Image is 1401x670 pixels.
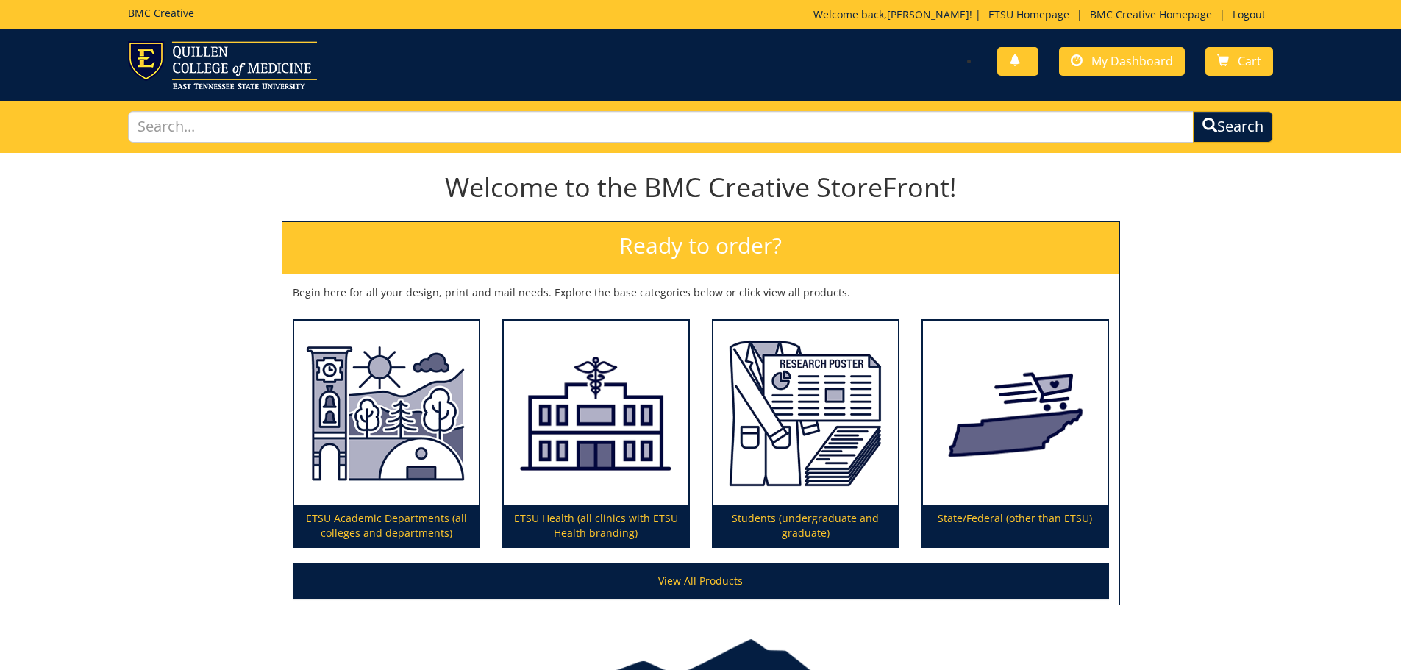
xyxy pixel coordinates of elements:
p: Welcome back, ! | | | [813,7,1273,22]
p: ETSU Academic Departments (all colleges and departments) [294,505,479,546]
a: Students (undergraduate and graduate) [713,321,898,547]
p: Students (undergraduate and graduate) [713,505,898,546]
h1: Welcome to the BMC Creative StoreFront! [282,173,1120,202]
a: State/Federal (other than ETSU) [923,321,1108,547]
p: Begin here for all your design, print and mail needs. Explore the base categories below or click ... [293,285,1109,300]
a: [PERSON_NAME] [887,7,969,21]
button: Search [1193,111,1273,143]
input: Search... [128,111,1194,143]
img: ETSU Academic Departments (all colleges and departments) [294,321,479,506]
a: ETSU Homepage [981,7,1077,21]
p: ETSU Health (all clinics with ETSU Health branding) [504,505,688,546]
a: Logout [1225,7,1273,21]
img: Students (undergraduate and graduate) [713,321,898,506]
h5: BMC Creative [128,7,194,18]
a: Cart [1205,47,1273,76]
a: ETSU Academic Departments (all colleges and departments) [294,321,479,547]
img: ETSU Health (all clinics with ETSU Health branding) [504,321,688,506]
h2: Ready to order? [282,222,1119,274]
a: View All Products [293,563,1109,599]
span: Cart [1238,53,1261,69]
a: BMC Creative Homepage [1083,7,1219,21]
p: State/Federal (other than ETSU) [923,505,1108,546]
img: ETSU logo [128,41,317,89]
a: My Dashboard [1059,47,1185,76]
a: ETSU Health (all clinics with ETSU Health branding) [504,321,688,547]
img: State/Federal (other than ETSU) [923,321,1108,506]
span: My Dashboard [1091,53,1173,69]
